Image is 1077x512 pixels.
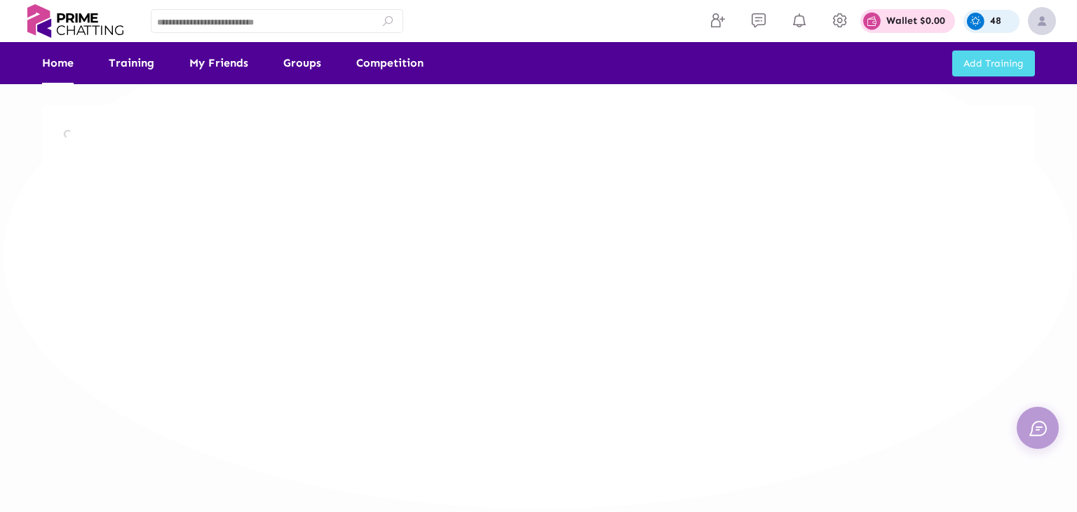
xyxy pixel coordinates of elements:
[952,50,1035,76] button: Add Training
[189,42,248,84] a: My Friends
[818,79,1063,443] iframe: chat widget
[42,42,74,84] a: Home
[886,16,945,26] p: Wallet $0.00
[990,16,1001,26] p: 48
[1018,456,1063,498] iframe: chat widget
[1028,7,1056,35] img: img
[818,459,1063,491] iframe: chat widget
[356,42,424,84] a: Competition
[109,42,154,84] a: Training
[963,58,1024,69] span: Add Training
[283,42,321,84] a: Groups
[21,4,130,38] img: logo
